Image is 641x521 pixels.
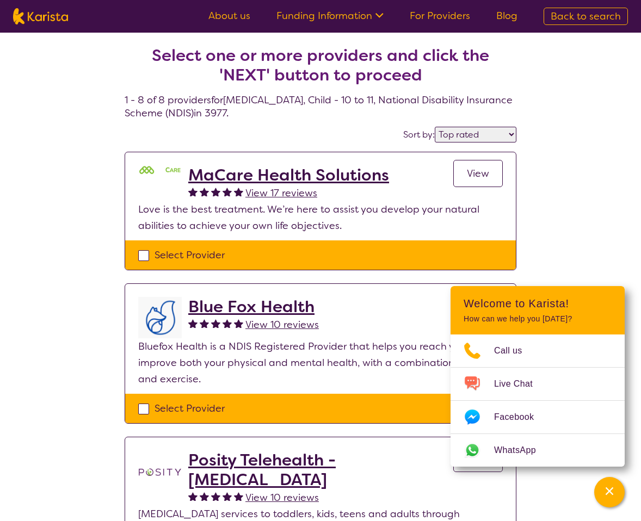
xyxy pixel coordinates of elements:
[245,185,317,201] a: View 17 reviews
[464,297,612,310] h2: Welcome to Karista!
[453,160,503,187] a: View
[245,491,319,504] span: View 10 reviews
[13,8,68,24] img: Karista logo
[276,9,384,22] a: Funding Information
[467,167,489,180] span: View
[188,492,198,501] img: fullstar
[234,187,243,196] img: fullstar
[211,492,220,501] img: fullstar
[410,9,470,22] a: For Providers
[188,165,389,185] a: MaCare Health Solutions
[245,489,319,506] a: View 10 reviews
[223,187,232,196] img: fullstar
[494,442,549,458] span: WhatsApp
[245,318,319,331] span: View 10 reviews
[138,46,503,85] h2: Select one or more providers and click the 'NEXT' button to proceed
[138,338,503,387] p: Bluefox Health is a NDIS Registered Provider that helps you reach your goals, improve both your p...
[403,129,435,140] label: Sort by:
[138,450,182,494] img: t1bslo80pcylnzwjhndq.png
[125,20,516,120] h4: 1 - 8 of 8 providers for [MEDICAL_DATA] , Child - 10 to 11 , National Disability Insurance Scheme...
[211,187,220,196] img: fullstar
[223,319,232,328] img: fullstar
[245,187,317,200] span: View 17 reviews
[138,165,182,176] img: mgttalrdbt23wl6urpfy.png
[494,409,547,425] span: Facebook
[188,319,198,328] img: fullstar
[234,492,243,501] img: fullstar
[245,317,319,333] a: View 10 reviews
[188,297,319,317] a: Blue Fox Health
[496,9,517,22] a: Blog
[188,187,198,196] img: fullstar
[451,334,625,467] ul: Choose channel
[234,319,243,328] img: fullstar
[594,477,625,507] button: Channel Menu
[551,10,621,23] span: Back to search
[200,187,209,196] img: fullstar
[138,297,182,338] img: lyehhyr6avbivpacwqcf.png
[451,286,625,467] div: Channel Menu
[208,9,250,22] a: About us
[211,319,220,328] img: fullstar
[188,450,453,489] a: Posity Telehealth - [MEDICAL_DATA]
[223,492,232,501] img: fullstar
[494,343,535,359] span: Call us
[138,201,503,234] p: Love is the best treatment. We’re here to assist you develop your natural abilities to achieve yo...
[200,492,209,501] img: fullstar
[464,314,612,324] p: How can we help you [DATE]?
[451,434,625,467] a: Web link opens in a new tab.
[494,376,546,392] span: Live Chat
[544,8,628,25] a: Back to search
[200,319,209,328] img: fullstar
